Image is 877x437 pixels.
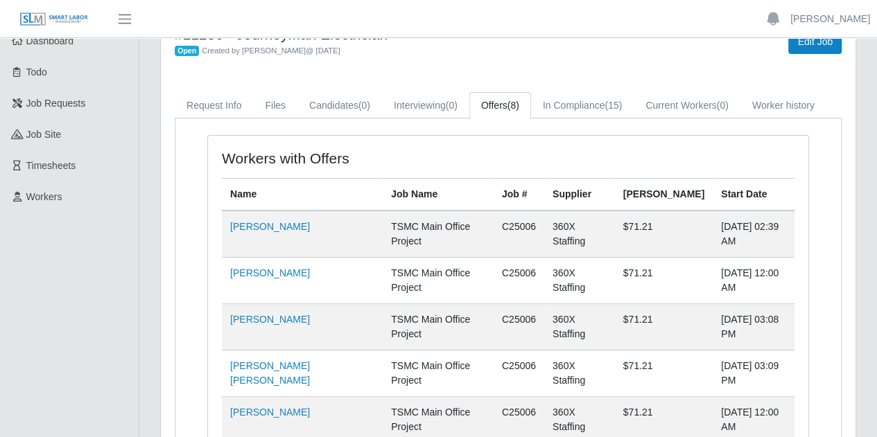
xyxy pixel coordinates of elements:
td: 360X Staffing [544,304,615,350]
span: Todo [26,66,47,78]
a: Request Info [175,92,253,119]
a: Interviewing [382,92,469,119]
td: 360X Staffing [544,350,615,397]
span: Timesheets [26,160,76,171]
td: C25006 [494,350,544,397]
a: [PERSON_NAME] [230,407,310,418]
img: SLM Logo [19,12,89,27]
a: [PERSON_NAME] [PERSON_NAME] [230,360,310,386]
a: Offers [469,92,531,119]
a: Files [253,92,297,119]
span: job site [26,129,62,140]
h4: Workers with Offers [222,150,449,167]
td: [DATE] 12:00 AM [713,258,794,304]
th: Supplier [544,179,615,211]
td: TSMC Main Office Project [383,211,494,258]
span: Workers [26,191,62,202]
span: Open [175,46,199,57]
a: In Compliance [531,92,634,119]
a: Current Workers [634,92,740,119]
th: Job Name [383,179,494,211]
span: (0) [358,100,370,111]
td: C25006 [494,304,544,350]
td: TSMC Main Office Project [383,258,494,304]
span: Created by [PERSON_NAME] @ [DATE] [202,46,340,55]
td: C25006 [494,211,544,258]
a: Candidates [297,92,382,119]
span: (15) [605,100,622,111]
td: $71.21 [615,211,713,258]
a: Worker history [740,92,826,119]
a: [PERSON_NAME] [790,12,870,26]
span: (0) [446,100,458,111]
td: TSMC Main Office Project [383,350,494,397]
td: $71.21 [615,350,713,397]
a: [PERSON_NAME] [230,267,310,278]
a: [PERSON_NAME] [230,314,310,325]
th: Name [222,179,383,211]
th: Start Date [713,179,794,211]
td: [DATE] 02:39 AM [713,211,794,258]
span: Dashboard [26,35,74,46]
td: 360X Staffing [544,258,615,304]
a: Edit Job [788,30,842,54]
th: Job # [494,179,544,211]
td: TSMC Main Office Project [383,304,494,350]
td: [DATE] 03:08 PM [713,304,794,350]
span: Job Requests [26,98,86,109]
td: $71.21 [615,258,713,304]
td: [DATE] 03:09 PM [713,350,794,397]
td: C25006 [494,258,544,304]
span: (0) [717,100,729,111]
th: [PERSON_NAME] [615,179,713,211]
td: $71.21 [615,304,713,350]
a: [PERSON_NAME] [230,221,310,232]
span: (8) [507,100,519,111]
td: 360X Staffing [544,211,615,258]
